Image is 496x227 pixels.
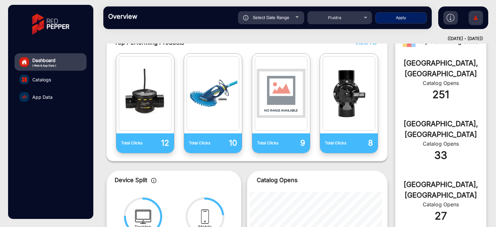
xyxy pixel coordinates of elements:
[15,88,87,106] a: App Data
[145,137,169,149] p: 12
[405,87,477,102] div: 251
[328,15,342,20] span: Fluidra
[257,176,378,184] p: Catalog Opens
[151,178,157,183] img: icon
[325,140,349,146] p: Total Clicks
[405,79,477,87] div: Catalog Opens
[405,179,477,201] div: [GEOGRAPHIC_DATA], [GEOGRAPHIC_DATA]
[243,15,249,20] img: icon
[32,64,56,67] span: ( Web & App Data )
[257,140,281,146] p: Total Clicks
[469,7,482,30] img: Sign%20Up.svg
[15,71,87,88] a: Catalogs
[21,59,27,65] img: home
[257,58,305,129] img: catalog
[253,15,289,20] span: Select Date Range
[447,14,454,22] img: h2download.svg
[15,53,87,71] a: Dashboard( Web & App Data )
[281,137,305,149] p: 9
[121,58,170,129] img: catalog
[22,77,27,82] img: catalog
[375,12,427,24] button: Apply
[97,36,483,42] div: ([DATE] - [DATE])
[405,58,477,79] div: [GEOGRAPHIC_DATA], [GEOGRAPHIC_DATA]
[22,95,27,99] img: catalog
[121,140,145,146] p: Total Clicks
[189,58,237,129] img: catalog
[405,140,477,148] div: Catalog Opens
[189,140,213,146] p: Total Clicks
[405,119,477,140] div: [GEOGRAPHIC_DATA], [GEOGRAPHIC_DATA]
[405,148,477,163] div: 33
[213,137,237,149] p: 10
[32,94,53,100] span: App Data
[32,76,51,83] span: Catalogs
[115,177,147,183] span: Device Split
[32,57,56,64] span: Dashboard
[355,39,377,46] span: View All
[108,13,199,20] h3: Overview
[405,201,477,208] div: Catalog Opens
[325,58,373,129] img: catalog
[349,137,373,149] p: 8
[405,208,477,224] div: 27
[27,8,74,40] img: vmg-logo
